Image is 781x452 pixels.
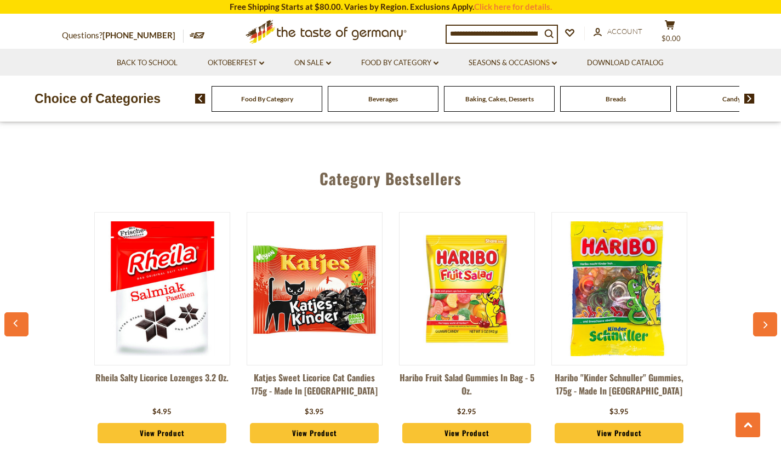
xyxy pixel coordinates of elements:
div: $3.95 [305,407,324,417]
div: Category Bestsellers [10,153,772,198]
a: View Product [555,423,684,444]
a: Katjes Sweet Licorice Cat Candies 175g - Made in [GEOGRAPHIC_DATA] [247,371,383,404]
span: Account [607,27,642,36]
a: Download Catalog [587,57,664,69]
a: View Product [402,423,532,444]
a: Food By Category [241,95,293,103]
button: $0.00 [654,20,687,47]
a: Seasons & Occasions [469,57,557,69]
a: View Product [98,423,227,444]
img: Haribo Fruit Salad Gummies in Bag - 5 oz. [400,221,534,356]
a: Food By Category [361,57,438,69]
a: Breads [606,95,626,103]
span: $0.00 [662,34,681,43]
div: $2.95 [457,407,476,417]
img: Katjes Sweet Licorice Cat Candies 175g - Made in Germany [247,221,382,356]
a: On Sale [294,57,331,69]
div: $4.95 [152,407,172,417]
a: Oktoberfest [208,57,264,69]
img: next arrow [744,94,755,104]
a: Rheila Salty Licorice Lozenges 3.2 oz. [94,371,230,404]
img: Rheila Salty Licorice Lozenges 3.2 oz. [95,221,230,356]
a: Haribo "Kinder Schnuller" Gummies, 175g - Made in [GEOGRAPHIC_DATA] [551,371,687,404]
a: Candy [722,95,741,103]
p: Questions? [62,28,184,43]
img: previous arrow [195,94,206,104]
div: $3.95 [609,407,629,417]
a: [PHONE_NUMBER] [102,30,175,40]
a: View Product [250,423,379,444]
a: Baking, Cakes, Desserts [465,95,534,103]
a: Account [594,26,642,38]
img: Haribo [552,221,687,356]
a: Back to School [117,57,178,69]
a: Haribo Fruit Salad Gummies in Bag - 5 oz. [399,371,535,404]
a: Click here for details. [474,2,552,12]
a: Beverages [368,95,398,103]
